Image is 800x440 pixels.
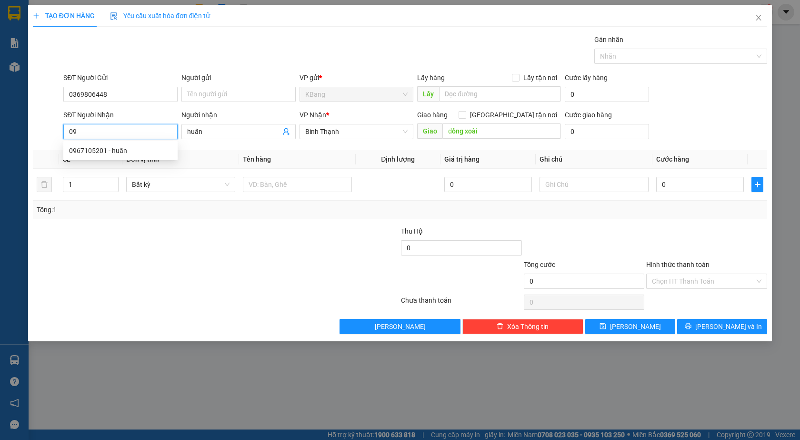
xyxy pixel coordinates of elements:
[381,155,415,163] span: Định lượng
[695,321,762,332] span: [PERSON_NAME] và In
[540,177,649,192] input: Ghi Chú
[400,295,523,312] div: Chưa thanh toán
[497,323,503,330] span: delete
[751,177,763,192] button: plus
[444,155,480,163] span: Giá trị hàng
[646,261,710,268] label: Hình thức thanh toán
[340,319,460,334] button: [PERSON_NAME]
[600,323,606,330] span: save
[536,150,652,169] th: Ghi chú
[685,323,691,330] span: printer
[610,321,661,332] span: [PERSON_NAME]
[243,177,352,192] input: VD: Bàn, Ghế
[132,177,230,192] span: Bất kỳ
[524,261,555,268] span: Tổng cước
[243,155,271,163] span: Tên hàng
[401,227,423,235] span: Thu Hộ
[305,87,408,102] span: KBang
[300,72,414,83] div: VP gửi
[282,128,290,135] span: user-add
[565,87,650,102] input: Cước lấy hàng
[565,124,650,139] input: Cước giao hàng
[417,123,442,139] span: Giao
[300,111,326,119] span: VP Nhận
[462,319,583,334] button: deleteXóa Thông tin
[33,12,95,20] span: TẠO ĐƠN HÀNG
[37,177,52,192] button: delete
[417,74,445,82] span: Lấy hàng
[63,110,178,120] div: SĐT Người Nhận
[442,123,561,139] input: Dọc đường
[63,143,178,158] div: 0967105201 - huấn
[110,12,118,20] img: icon
[417,111,448,119] span: Giao hàng
[507,321,549,332] span: Xóa Thông tin
[565,74,608,82] label: Cước lấy hàng
[444,177,532,192] input: 0
[63,155,70,163] span: SL
[69,145,172,156] div: 0967105201 - huấn
[63,72,178,83] div: SĐT Người Gửi
[417,86,439,102] span: Lấy
[565,111,612,119] label: Cước giao hàng
[656,155,689,163] span: Cước hàng
[594,36,623,43] label: Gán nhãn
[677,319,767,334] button: printer[PERSON_NAME] và In
[305,124,408,139] span: Bình Thạnh
[466,110,561,120] span: [GEOGRAPHIC_DATA] tận nơi
[745,5,772,31] button: Close
[439,86,561,102] input: Dọc đường
[752,181,763,188] span: plus
[37,205,309,215] div: Tổng: 1
[33,12,40,19] span: plus
[181,110,296,120] div: Người nhận
[375,321,426,332] span: [PERSON_NAME]
[585,319,675,334] button: save[PERSON_NAME]
[181,72,296,83] div: Người gửi
[755,14,762,21] span: close
[520,72,561,83] span: Lấy tận nơi
[110,12,210,20] span: Yêu cầu xuất hóa đơn điện tử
